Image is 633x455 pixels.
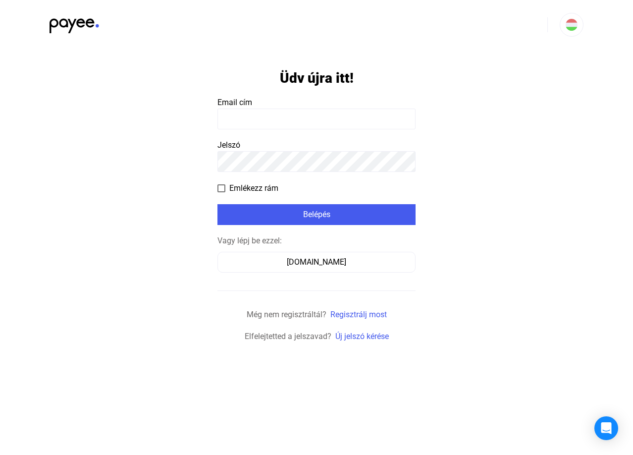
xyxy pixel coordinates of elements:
[335,332,389,341] a: Új jelszó kérése
[217,257,416,267] a: [DOMAIN_NAME]
[247,310,326,319] span: Még nem regisztráltál?
[229,182,278,194] span: Emlékezz rám
[594,416,618,440] div: Open Intercom Messenger
[217,140,240,150] span: Jelszó
[566,19,578,31] img: HU
[217,252,416,273] button: [DOMAIN_NAME]
[217,235,416,247] div: Vagy lépj be ezzel:
[560,13,583,37] button: HU
[280,69,354,87] h1: Üdv újra itt!
[50,13,99,33] img: black-payee-blue-dot.svg
[245,332,331,341] span: Elfelejtetted a jelszavad?
[217,98,252,107] span: Email cím
[217,204,416,225] button: Belépés
[220,209,413,221] div: Belépés
[221,256,412,268] div: [DOMAIN_NAME]
[330,310,387,319] a: Regisztrálj most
